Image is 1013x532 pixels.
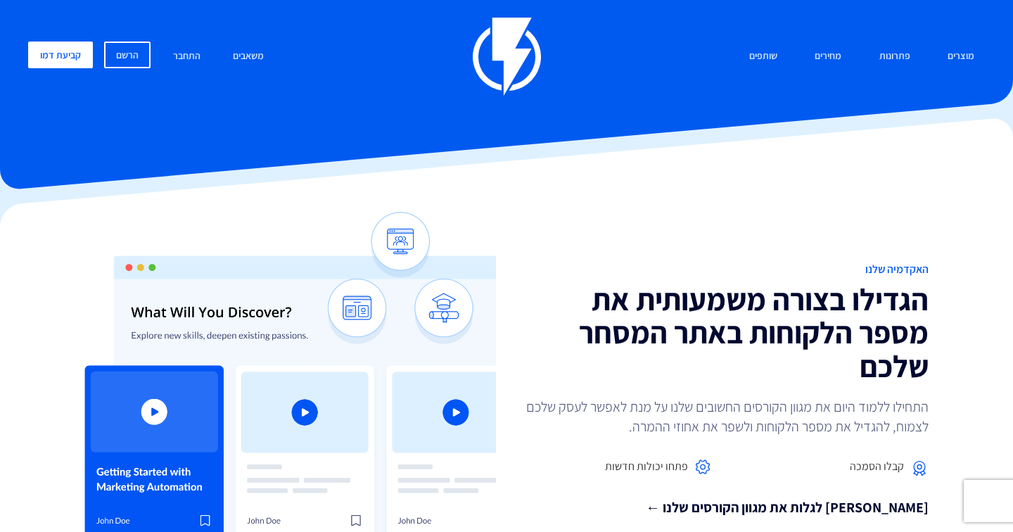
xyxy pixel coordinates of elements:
a: התחבר [163,42,211,72]
a: שותפים [739,42,788,72]
h1: האקדמיה שלנו [517,263,929,276]
h2: הגדילו בצורה משמעותית את מספר הלקוחות באתר המסחר שלכם [517,283,929,384]
a: הרשם [104,42,151,68]
a: פתרונות [869,42,921,72]
span: קבלו הסמכה [850,459,904,475]
a: מחירים [804,42,852,72]
a: משאבים [222,42,274,72]
p: התחילו ללמוד היום את מגוון הקורסים החשובים שלנו על מנת לאפשר לעסק שלכם לצמוח, להגדיל את מספר הלקו... [517,397,929,436]
a: [PERSON_NAME] לגלות את מגוון הקורסים שלנו ← [517,498,929,518]
a: מוצרים [937,42,985,72]
span: פתחו יכולות חדשות [605,459,688,475]
a: קביעת דמו [28,42,93,68]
